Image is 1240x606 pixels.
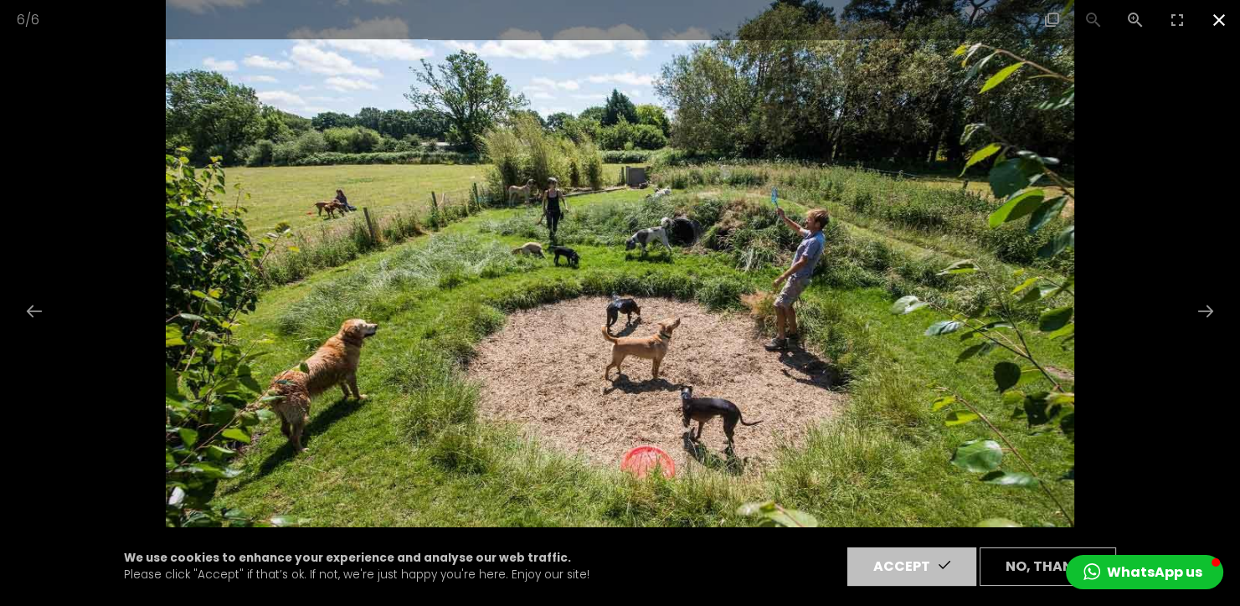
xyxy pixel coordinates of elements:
p: Please click "Accept" if that’s ok. If not, we're just happy you're here. Enjoy our site! [124,550,589,584]
button: WhatsApp us [1066,555,1223,589]
button: Previous slide [17,295,52,327]
button: Next slide [1188,295,1223,327]
span: 6 [17,10,25,29]
span: 6 [31,10,39,29]
button: No, thanks [980,547,1116,586]
strong: We use cookies to enhance your experience and analyse our web traffic. [124,550,571,566]
button: Accept [847,547,976,586]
